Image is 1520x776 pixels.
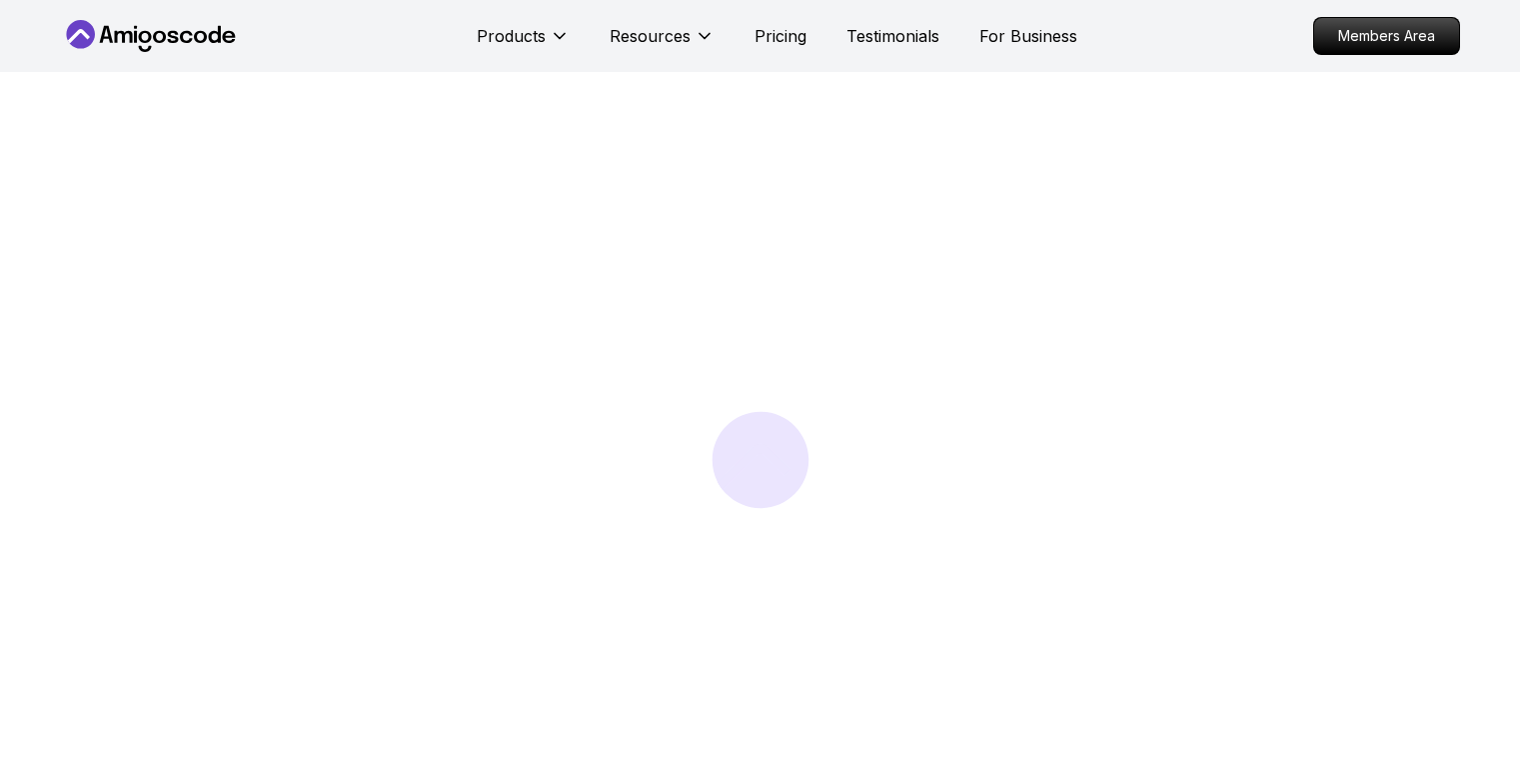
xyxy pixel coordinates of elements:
button: Resources [610,24,715,64]
button: Products [477,24,570,64]
a: Pricing [755,24,806,48]
a: Testimonials [846,24,939,48]
p: Products [477,24,546,48]
p: Resources [610,24,691,48]
a: For Business [979,24,1077,48]
p: Members Area [1314,18,1459,54]
a: Members Area [1313,17,1460,55]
